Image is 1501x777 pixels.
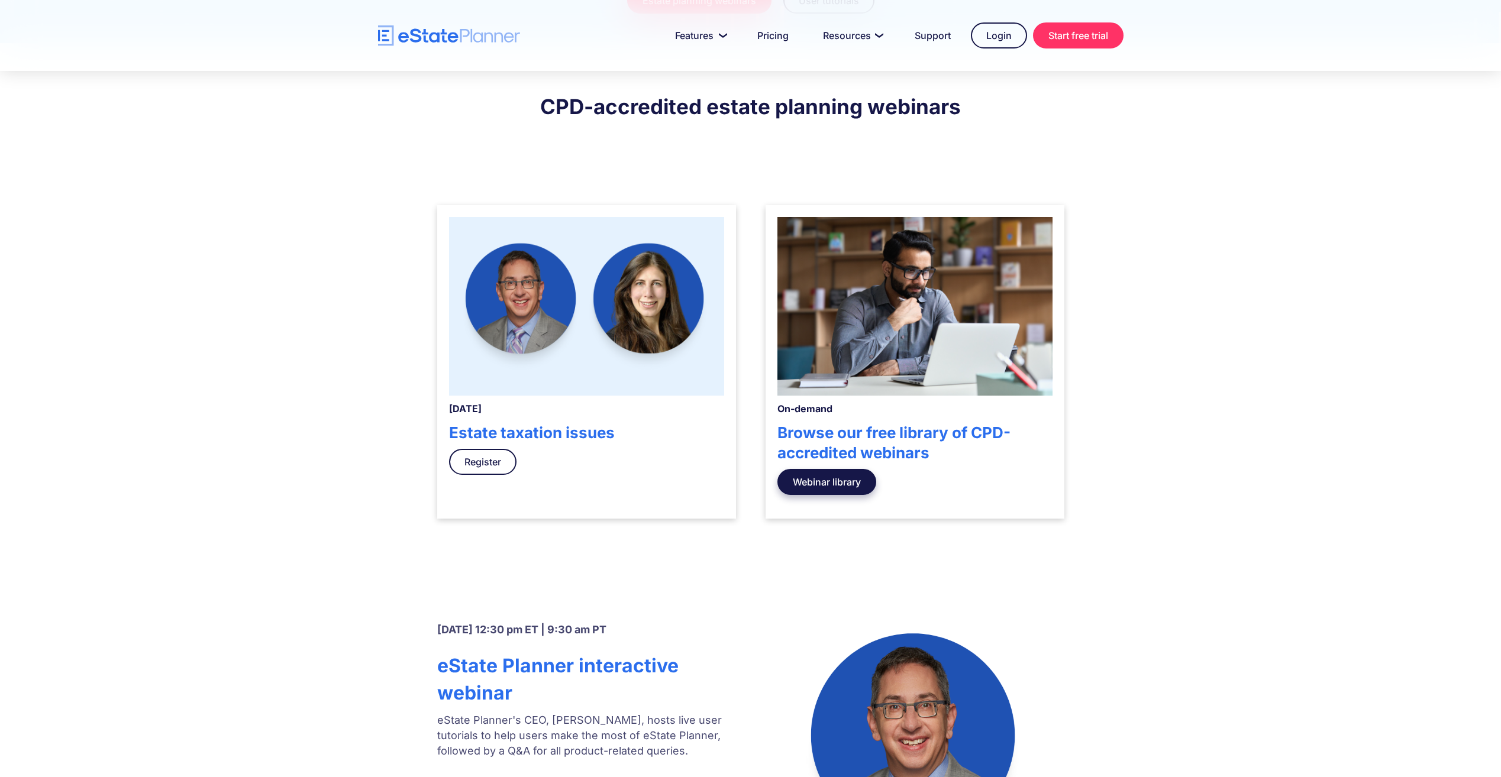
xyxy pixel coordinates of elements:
a: Resources [809,24,895,47]
strong: eState Planner interactive webinar [437,654,679,704]
strong: [DATE] [449,403,482,415]
a: Pricing [743,24,803,47]
h4: Browse our free library of CPD-accredited webinars [777,423,1053,463]
a: Support [900,24,965,47]
strong: Estate taxation issues [449,423,615,442]
a: Webinar library [777,469,876,495]
a: Features [661,24,737,47]
strong: On-demand [777,403,832,415]
a: home [378,25,520,46]
strong: [DATE] 12:30 pm ET | 9:30 am PT [437,623,606,636]
a: Login [971,22,1027,48]
a: Start free trial [1033,22,1124,48]
a: Register [449,449,517,475]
